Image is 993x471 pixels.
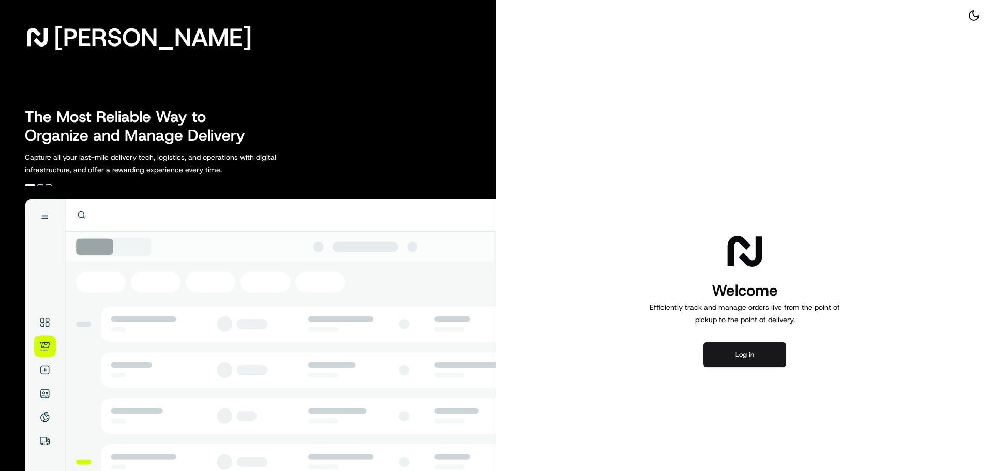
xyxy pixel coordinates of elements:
[54,27,252,48] span: [PERSON_NAME]
[645,280,844,301] h1: Welcome
[703,342,786,367] button: Log in
[25,108,257,145] h2: The Most Reliable Way to Organize and Manage Delivery
[25,151,323,176] p: Capture all your last-mile delivery tech, logistics, and operations with digital infrastructure, ...
[645,301,844,326] p: Efficiently track and manage orders live from the point of pickup to the point of delivery.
